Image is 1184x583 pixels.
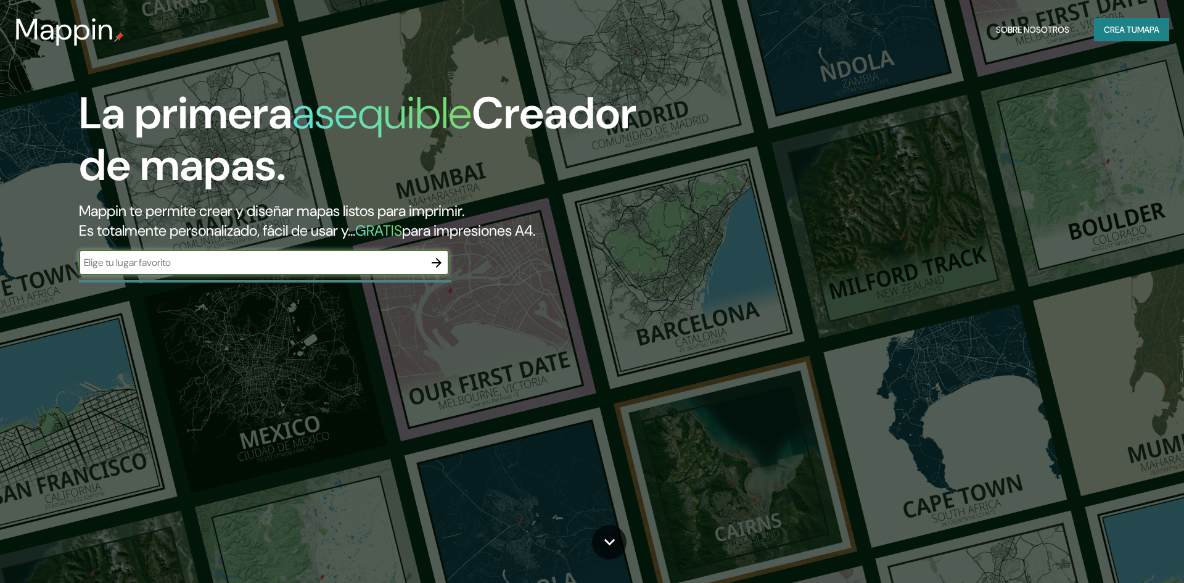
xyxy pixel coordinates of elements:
button: Crea tumapa [1094,18,1169,41]
font: Sobre nosotros [996,24,1069,35]
font: Crea tu [1104,24,1137,35]
font: Es totalmente personalizado, fácil de usar y... [79,221,355,240]
font: Mappin [15,10,114,49]
font: asequible [292,85,472,142]
font: Mappin te permite crear y diseñar mapas listos para imprimir. [79,201,464,220]
font: GRATIS [355,221,402,240]
img: pin de mapeo [114,32,124,42]
font: Creador de mapas. [79,85,636,194]
button: Sobre nosotros [991,18,1074,41]
font: para impresiones A4. [402,221,535,240]
input: Elige tu lugar favorito [79,255,424,270]
font: mapa [1137,24,1159,35]
font: La primera [79,85,292,142]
